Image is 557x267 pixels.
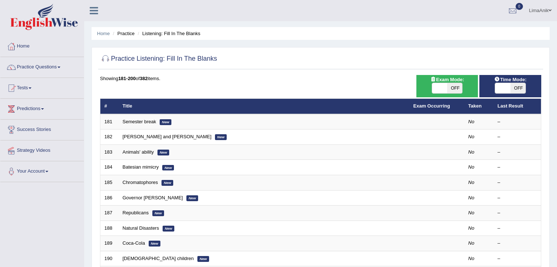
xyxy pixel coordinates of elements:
[136,30,200,37] li: Listening: Fill In The Blanks
[468,164,475,170] em: No
[416,75,478,97] div: Show exams occurring in exams
[0,57,84,75] a: Practice Questions
[186,195,198,201] em: New
[140,76,148,81] b: 382
[152,210,164,216] em: New
[123,210,149,215] a: Republicans
[111,30,134,37] li: Practice
[100,75,541,82] div: Showing of items.
[157,150,169,155] em: New
[123,149,154,155] a: Animals' ability
[468,256,475,261] em: No
[447,83,463,93] span: OFF
[160,119,171,125] em: New
[0,36,84,54] a: Home
[123,256,194,261] a: [DEMOGRAPHIC_DATA] children
[498,149,537,156] div: –
[498,119,537,125] div: –
[427,76,467,83] span: Exam Mode:
[510,83,526,93] span: OFF
[100,53,217,64] h2: Practice Listening: Fill In The Blanks
[0,161,84,180] a: Your Account
[468,134,475,139] em: No
[123,119,156,124] a: Semester break
[100,206,119,221] td: 187
[100,175,119,191] td: 185
[468,210,475,215] em: No
[498,133,537,140] div: –
[123,180,158,185] a: Chromatophores
[123,134,212,139] a: [PERSON_NAME] and [PERSON_NAME]
[498,255,537,262] div: –
[162,165,174,171] em: New
[100,144,119,160] td: 183
[468,225,475,231] em: No
[516,3,523,10] span: 0
[123,240,145,246] a: Coca-Cola
[498,240,537,247] div: –
[123,225,159,231] a: Natural Disasters
[468,119,475,124] em: No
[468,240,475,246] em: No
[100,160,119,175] td: 184
[197,256,209,262] em: New
[494,99,541,114] th: Last Result
[498,210,537,217] div: –
[149,241,160,247] em: New
[100,99,119,114] th: #
[0,120,84,138] a: Success Stories
[0,78,84,96] a: Tests
[413,103,450,109] a: Exam Occurring
[468,195,475,200] em: No
[123,195,183,200] a: Governor [PERSON_NAME]
[97,31,110,36] a: Home
[100,129,119,145] td: 182
[464,99,494,114] th: Taken
[498,179,537,186] div: –
[119,99,409,114] th: Title
[491,76,530,83] span: Time Mode:
[161,180,173,186] em: New
[100,236,119,251] td: 189
[215,134,227,140] em: New
[100,190,119,206] td: 186
[498,195,537,202] div: –
[468,180,475,185] em: No
[498,225,537,232] div: –
[118,76,136,81] b: 181-200
[498,164,537,171] div: –
[0,99,84,117] a: Predictions
[163,226,174,232] em: New
[123,164,159,170] a: Batesian mimicry
[0,140,84,159] a: Strategy Videos
[468,149,475,155] em: No
[100,114,119,129] td: 181
[100,221,119,236] td: 188
[100,251,119,266] td: 190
